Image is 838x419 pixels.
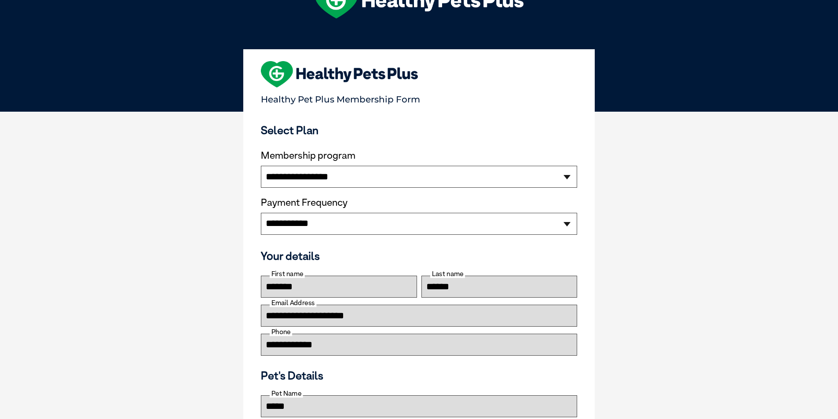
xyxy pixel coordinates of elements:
label: Last name [430,270,465,278]
h3: Pet's Details [257,369,581,382]
h3: Your details [261,249,577,262]
p: Healthy Pet Plus Membership Form [261,90,577,105]
label: Membership program [261,150,577,161]
label: Phone [270,328,292,336]
h3: Select Plan [261,124,577,137]
label: Payment Frequency [261,197,348,208]
label: First name [270,270,305,278]
label: Email Address [270,299,316,307]
img: heart-shape-hpp-logo-large.png [261,61,418,87]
